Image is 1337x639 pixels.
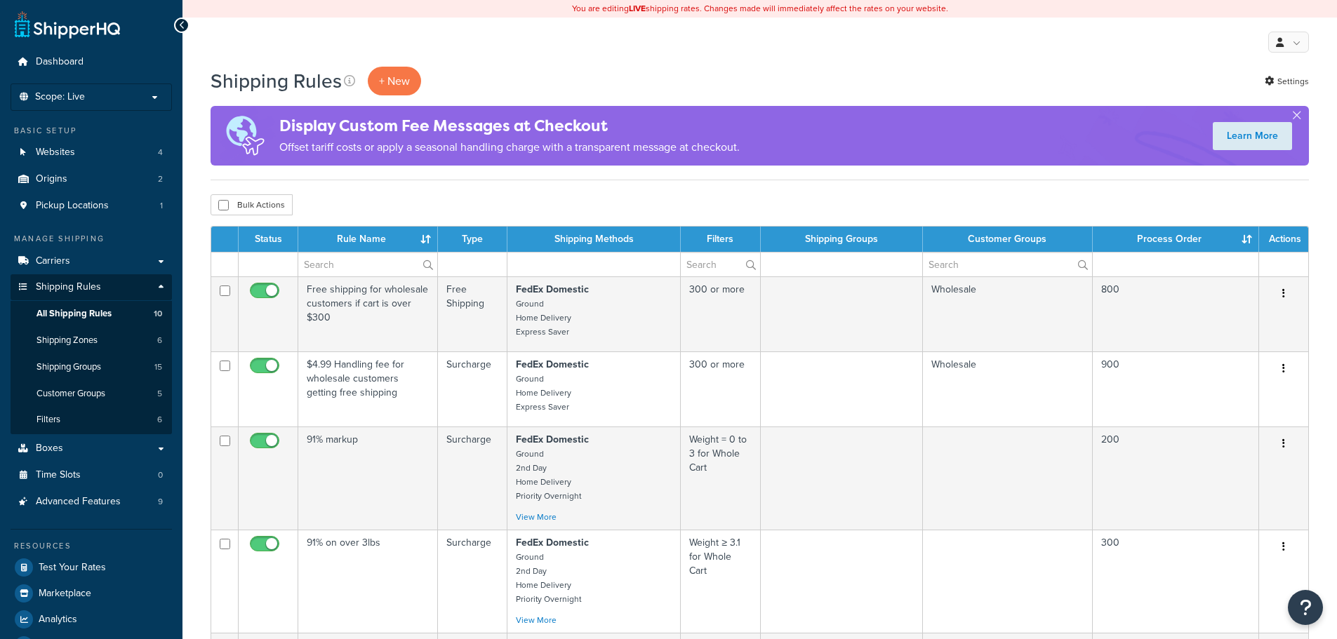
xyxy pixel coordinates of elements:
a: ShipperHQ Home [15,11,120,39]
div: Basic Setup [11,125,172,137]
th: Rule Name : activate to sort column ascending [298,227,438,252]
small: Ground Home Delivery Express Saver [516,372,571,413]
li: All Shipping Rules [11,301,172,327]
li: Shipping Groups [11,354,172,380]
span: 10 [154,308,162,320]
span: Marketplace [39,588,91,600]
li: Time Slots [11,462,172,488]
a: Origins 2 [11,166,172,192]
td: 91% markup [298,426,438,530]
li: Shipping Zones [11,328,172,354]
span: All Shipping Rules [36,308,112,320]
td: Free shipping for wholesale customers if cart is over $300 [298,276,438,351]
span: 6 [157,335,162,347]
span: Shipping Groups [36,361,101,373]
td: Surcharge [438,426,507,530]
li: Origins [11,166,172,192]
strong: FedEx Domestic [516,282,589,297]
button: Open Resource Center [1288,590,1323,625]
span: Shipping Rules [36,281,101,293]
td: Surcharge [438,530,507,633]
a: Websites 4 [11,140,172,166]
strong: FedEx Domestic [516,357,589,372]
td: 91% on over 3lbs [298,530,438,633]
th: Filters [681,227,760,252]
small: Ground 2nd Day Home Delivery Priority Overnight [516,448,581,502]
a: Customer Groups 5 [11,381,172,407]
h4: Display Custom Fee Messages at Checkout [279,114,740,137]
li: Filters [11,407,172,433]
td: 300 [1093,530,1259,633]
td: 800 [1093,276,1259,351]
span: Analytics [39,614,77,626]
td: Free Shipping [438,276,507,351]
td: Wholesale [923,276,1093,351]
span: Customer Groups [36,388,105,400]
span: Carriers [36,255,70,267]
span: Advanced Features [36,496,121,508]
a: Shipping Zones 6 [11,328,172,354]
span: Shipping Zones [36,335,98,347]
a: Filters 6 [11,407,172,433]
li: Pickup Locations [11,193,172,219]
span: 1 [160,200,163,212]
b: LIVE [629,2,646,15]
td: Surcharge [438,351,507,426]
a: Learn More [1213,122,1292,150]
td: Wholesale [923,351,1093,426]
span: Pickup Locations [36,200,109,212]
td: 300 or more [681,276,760,351]
input: Search [298,253,437,276]
a: Shipping Rules [11,274,172,300]
span: 6 [157,414,162,426]
th: Shipping Methods [507,227,681,252]
span: 15 [154,361,162,373]
p: + New [368,67,421,95]
a: View More [516,614,557,626]
a: Advanced Features 9 [11,489,172,515]
a: Dashboard [11,49,172,75]
span: Origins [36,173,67,185]
span: Test Your Rates [39,562,106,574]
a: Boxes [11,436,172,462]
a: Time Slots 0 [11,462,172,488]
button: Bulk Actions [211,194,293,215]
span: 9 [158,496,163,508]
input: Search [923,253,1092,276]
li: Shipping Rules [11,274,172,434]
td: 900 [1093,351,1259,426]
input: Search [681,253,759,276]
th: Process Order : activate to sort column ascending [1093,227,1259,252]
td: Weight ≥ 3.1 for Whole Cart [681,530,760,633]
th: Shipping Groups [761,227,923,252]
a: View More [516,511,557,523]
h1: Shipping Rules [211,67,342,95]
a: Analytics [11,607,172,632]
th: Customer Groups [923,227,1093,252]
td: 300 or more [681,351,760,426]
a: Settings [1265,72,1309,91]
span: Websites [36,147,75,159]
a: Carriers [11,248,172,274]
span: 2 [158,173,163,185]
div: Resources [11,540,172,552]
span: 5 [157,388,162,400]
li: Advanced Features [11,489,172,515]
a: Shipping Groups 15 [11,354,172,380]
span: Dashboard [36,56,84,68]
td: $4.99 Handling fee for wholesale customers getting free shipping [298,351,438,426]
li: Customer Groups [11,381,172,407]
a: Test Your Rates [11,555,172,580]
span: 4 [158,147,163,159]
th: Type [438,227,507,252]
span: 0 [158,469,163,481]
a: Marketplace [11,581,172,606]
td: 200 [1093,426,1259,530]
th: Actions [1259,227,1308,252]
